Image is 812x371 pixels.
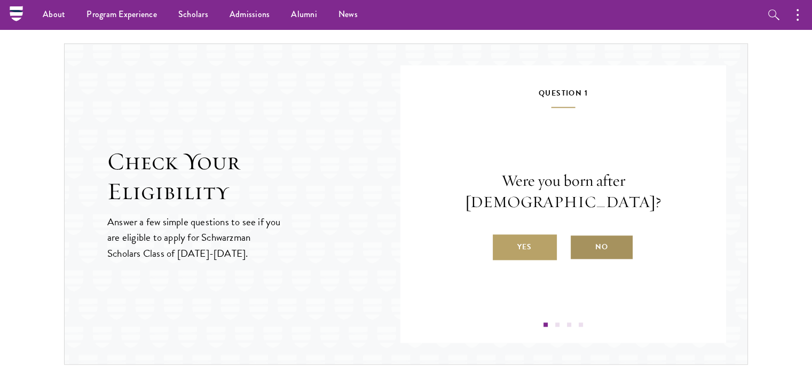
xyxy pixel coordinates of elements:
label: No [570,234,634,260]
label: Yes [493,234,557,260]
p: Were you born after [DEMOGRAPHIC_DATA]? [432,170,694,213]
p: Answer a few simple questions to see if you are eligible to apply for Schwarzman Scholars Class o... [107,214,282,261]
h2: Check Your Eligibility [107,147,400,207]
h5: Question 1 [432,86,694,108]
